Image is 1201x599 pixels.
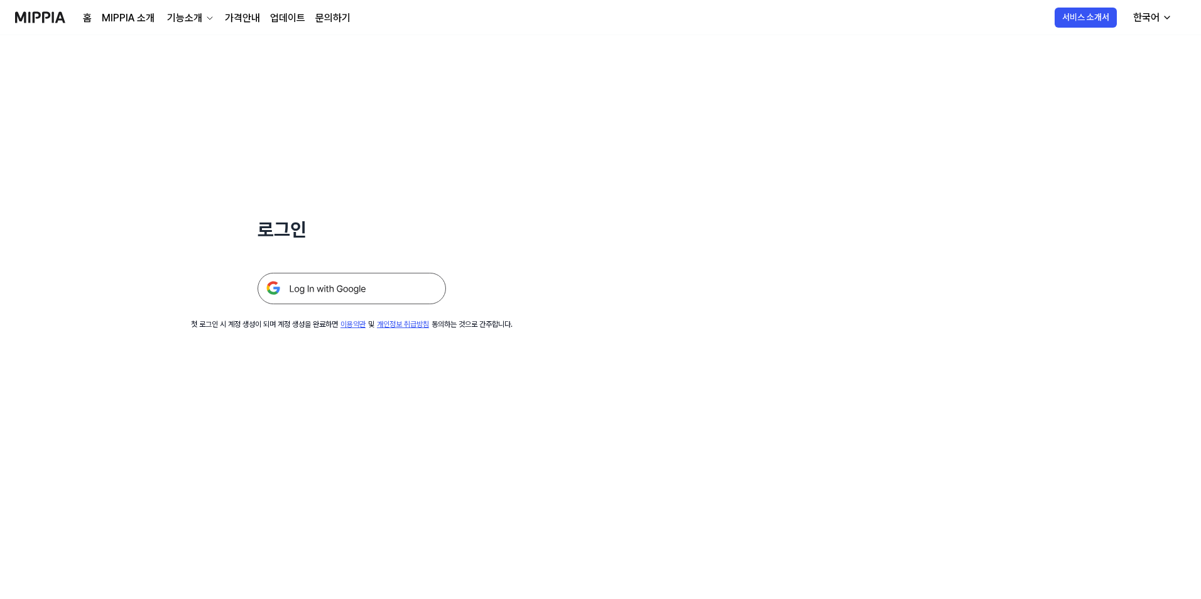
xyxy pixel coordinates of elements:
button: 서비스 소개서 [1055,8,1117,28]
a: 이용약관 [340,320,366,329]
a: MIPPIA 소개 [102,11,155,26]
a: 업데이트 [270,11,305,26]
h1: 로그인 [258,216,446,243]
a: 문의하기 [315,11,351,26]
div: 기능소개 [165,11,205,26]
button: 기능소개 [165,11,215,26]
div: 한국어 [1131,10,1162,25]
img: 구글 로그인 버튼 [258,273,446,304]
a: 홈 [83,11,92,26]
div: 첫 로그인 시 계정 생성이 되며 계정 생성을 완료하면 및 동의하는 것으로 간주합니다. [191,319,513,330]
button: 한국어 [1123,5,1180,30]
a: 가격안내 [225,11,260,26]
a: 개인정보 취급방침 [377,320,429,329]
